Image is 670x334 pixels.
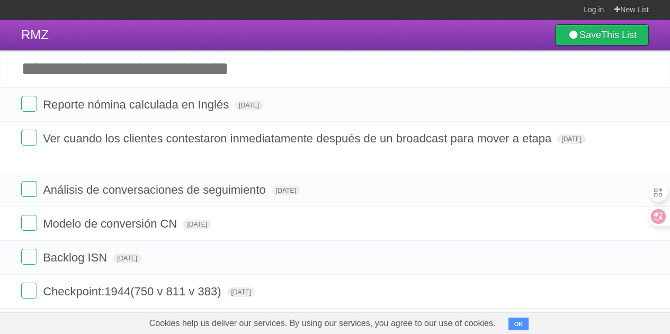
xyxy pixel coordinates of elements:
[43,285,224,298] span: Checkpoint:1944(750 v 811 v 383)
[43,217,180,230] span: Modelo de conversión CN
[21,283,37,299] label: Done
[557,134,586,144] span: [DATE]
[555,24,649,46] a: SaveThis List
[508,318,529,330] button: OK
[113,254,141,263] span: [DATE]
[139,313,506,334] span: Cookies help us deliver our services. By using our services, you agree to our use of cookies.
[21,28,49,42] span: RMZ
[43,132,554,145] span: Ver cuando los clientes contestaron inmediatamente después de un broadcast para mover a etapa
[601,30,637,40] b: This List
[21,181,37,197] label: Done
[227,287,256,297] span: [DATE]
[21,96,37,112] label: Done
[21,249,37,265] label: Done
[183,220,211,229] span: [DATE]
[43,183,269,196] span: Análisis de conversaciones de seguimiento
[235,101,263,110] span: [DATE]
[21,130,37,146] label: Done
[21,215,37,231] label: Done
[43,98,231,111] span: Reporte nómina calculada en Inglés
[43,251,110,264] span: Backlog ISN
[272,186,300,195] span: [DATE]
